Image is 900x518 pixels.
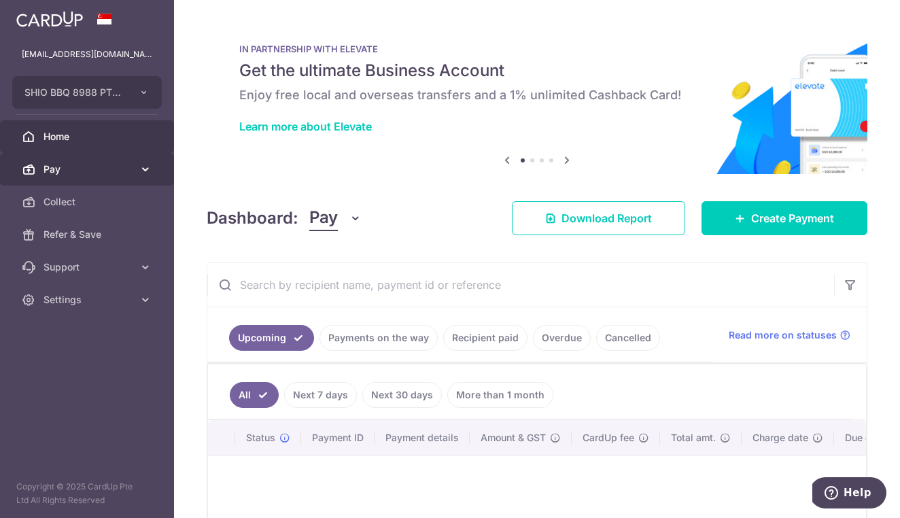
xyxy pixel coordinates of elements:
span: Total amt. [671,431,716,445]
span: Refer & Save [44,228,133,241]
span: Charge date [752,431,808,445]
button: SHIO BBQ 8988 PTE. LTD. [12,76,162,109]
span: Collect [44,195,133,209]
a: Read more on statuses [729,328,850,342]
span: Status [246,431,275,445]
a: All [230,382,279,408]
th: Payment ID [301,420,375,455]
h6: Enjoy free local and overseas transfers and a 1% unlimited Cashback Card! [239,87,835,103]
span: CardUp fee [583,431,634,445]
img: CardUp [16,11,83,27]
p: [EMAIL_ADDRESS][DOMAIN_NAME] [22,48,152,61]
a: Overdue [533,325,591,351]
a: Create Payment [702,201,867,235]
a: Recipient paid [443,325,527,351]
span: Pay [44,162,133,176]
a: Download Report [512,201,685,235]
th: Payment details [375,420,470,455]
img: Renovation banner [207,22,867,174]
span: Create Payment [751,210,834,226]
span: SHIO BBQ 8988 PTE. LTD. [24,86,125,99]
a: Learn more about Elevate [239,120,372,133]
a: Cancelled [596,325,660,351]
iframe: Opens a widget where you can find more information [812,477,886,511]
p: IN PARTNERSHIP WITH ELEVATE [239,44,835,54]
span: Pay [309,205,338,231]
span: Amount & GST [481,431,546,445]
a: Payments on the way [319,325,438,351]
span: Read more on statuses [729,328,837,342]
a: Upcoming [229,325,314,351]
a: Next 30 days [362,382,442,408]
a: More than 1 month [447,382,553,408]
span: Settings [44,293,133,307]
span: Download Report [561,210,652,226]
span: Due date [845,431,886,445]
h5: Get the ultimate Business Account [239,60,835,82]
span: Support [44,260,133,274]
a: Next 7 days [284,382,357,408]
button: Pay [309,205,362,231]
span: Home [44,130,133,143]
h4: Dashboard: [207,206,298,230]
input: Search by recipient name, payment id or reference [207,263,834,307]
